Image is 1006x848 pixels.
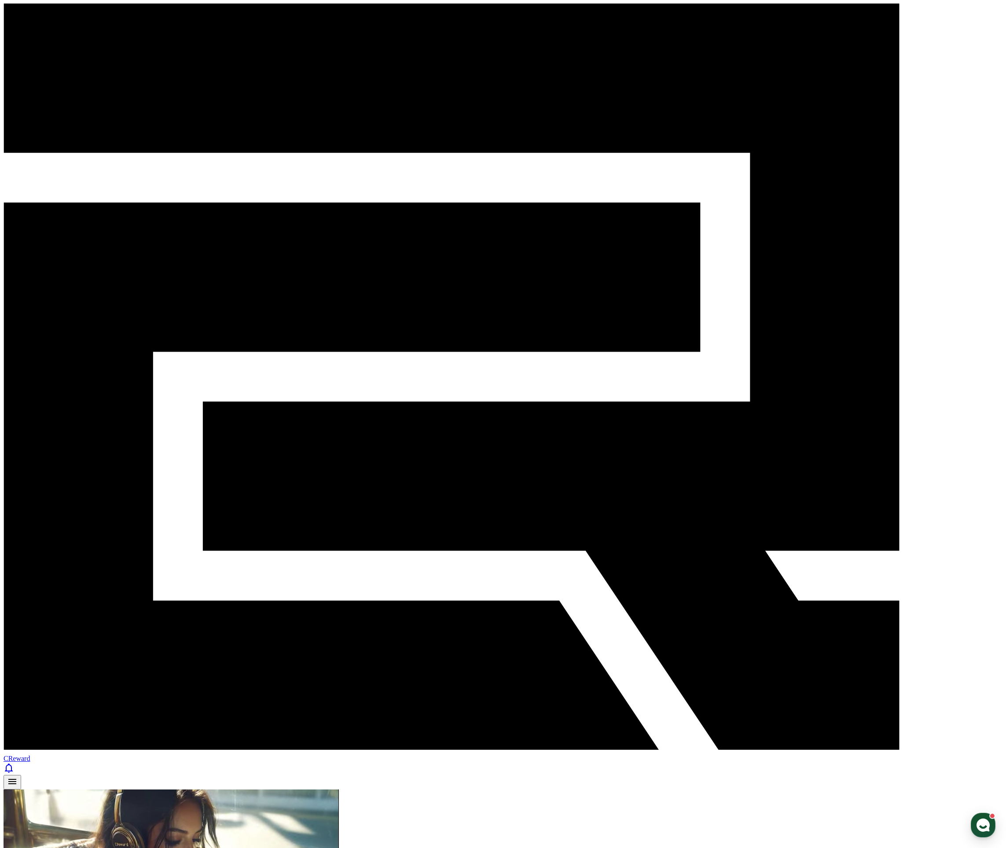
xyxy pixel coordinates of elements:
[4,747,1002,762] a: CReward
[3,279,58,301] a: 홈
[136,292,147,299] span: 설정
[4,755,30,762] span: CReward
[28,292,33,299] span: 홈
[81,293,91,300] span: 대화
[114,279,169,301] a: 설정
[58,279,114,301] a: 대화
